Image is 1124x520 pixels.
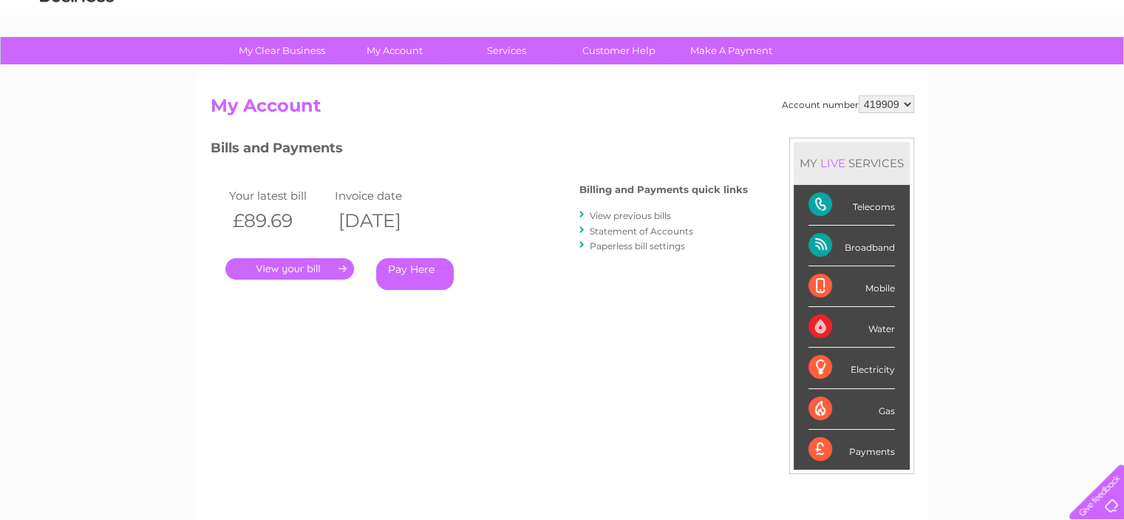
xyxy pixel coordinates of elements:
[331,186,437,206] td: Invoice date
[995,63,1017,74] a: Blog
[331,206,437,236] th: [DATE]
[942,63,987,74] a: Telecoms
[808,430,895,470] div: Payments
[901,63,933,74] a: Energy
[333,37,455,64] a: My Account
[211,138,748,163] h3: Bills and Payments
[808,185,895,226] div: Telecoms
[808,307,895,348] div: Water
[221,37,343,64] a: My Clear Business
[1075,63,1110,74] a: Log out
[670,37,792,64] a: Make A Payment
[590,226,693,237] a: Statement of Accounts
[225,258,354,280] a: .
[808,348,895,388] div: Electricity
[1026,63,1062,74] a: Contact
[782,95,914,113] div: Account number
[808,226,895,266] div: Broadband
[211,95,914,124] h2: My Account
[225,206,332,236] th: £89.69
[845,7,947,26] a: 0333 014 3131
[376,258,454,290] a: Pay Here
[590,240,685,251] a: Paperless bill settings
[39,38,115,84] img: logo.png
[808,266,895,307] div: Mobile
[794,142,910,184] div: MY SERVICES
[864,63,892,74] a: Water
[558,37,680,64] a: Customer Help
[214,8,912,72] div: Clear Business is a trading name of Verastar Limited (registered in [GEOGRAPHIC_DATA] No. 3667643...
[817,156,848,170] div: LIVE
[446,37,568,64] a: Services
[579,184,748,195] h4: Billing and Payments quick links
[225,186,332,206] td: Your latest bill
[590,210,671,221] a: View previous bills
[808,389,895,430] div: Gas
